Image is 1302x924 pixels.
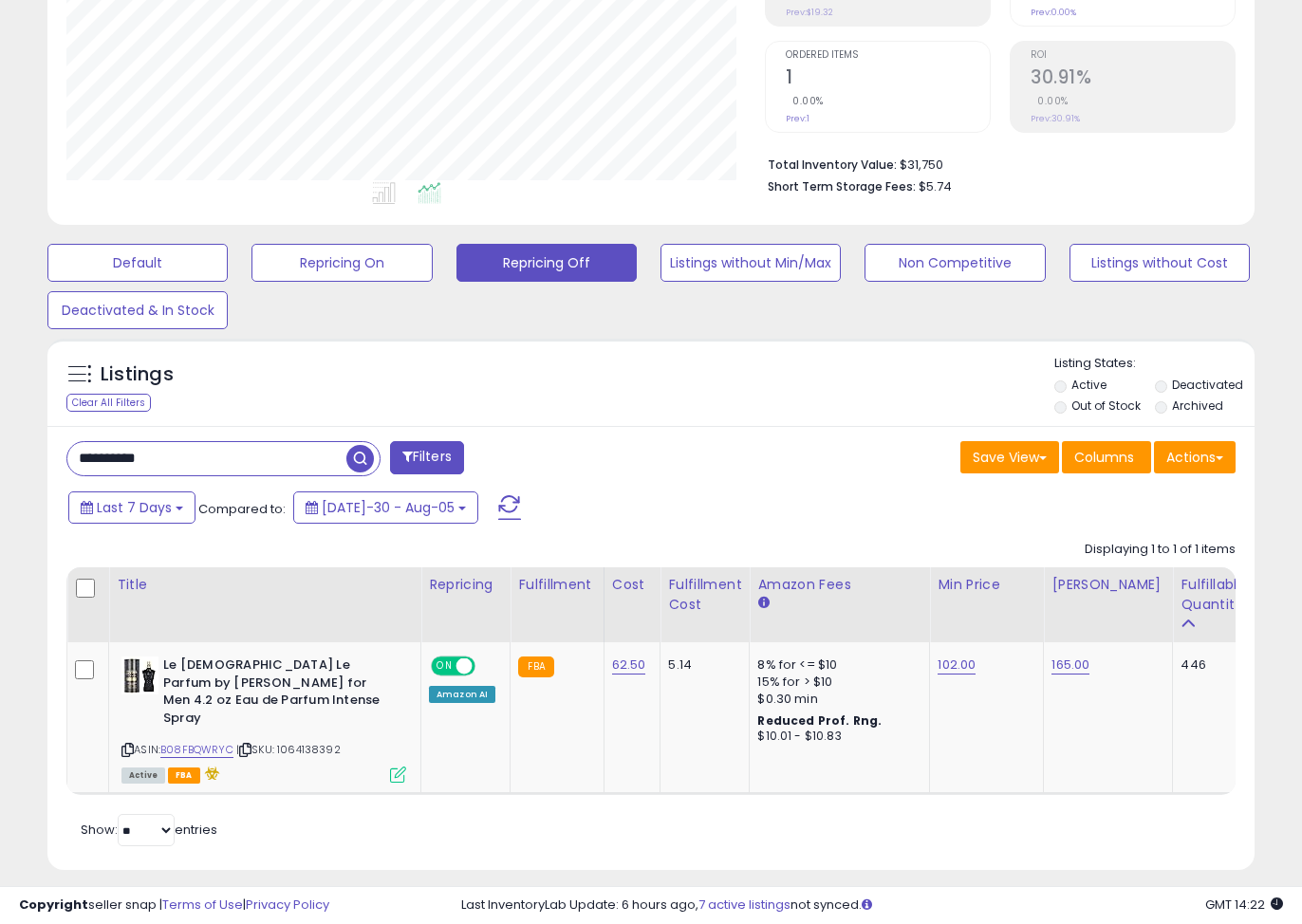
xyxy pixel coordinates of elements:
span: All listings currently available for purchase on Amazon [121,767,165,784]
span: Compared to: [198,500,286,518]
div: Clear All Filters [66,394,151,412]
small: Amazon Fees. [757,595,769,612]
div: Fulfillable Quantity [1181,575,1246,615]
span: [DATE]-30 - Aug-05 [322,498,455,517]
div: 5.14 [668,656,735,674]
span: ON [433,658,456,675]
div: 15% for > $10 [757,674,915,691]
button: Repricing Off [456,244,637,282]
label: Out of Stock [1071,397,1141,414]
b: Short Term Storage Fees: [768,178,916,194]
span: $5.74 [919,177,952,195]
small: Prev: $19.32 [786,7,833,18]
i: Click here to read more about un-synced listings. [862,898,872,911]
button: Actions [1154,441,1236,473]
strong: Copyright [19,896,88,914]
span: ROI [1031,50,1235,61]
small: 0.00% [1031,94,1069,108]
button: Listings without Min/Max [660,244,841,282]
div: 446 [1181,656,1239,674]
div: Amazon Fees [757,575,921,595]
h5: Listings [101,361,174,388]
div: Fulfillment Cost [668,575,741,615]
span: Last 7 Days [97,498,172,517]
span: Columns [1074,448,1134,467]
p: Listing States: [1054,355,1255,373]
b: Total Inventory Value: [768,157,897,173]
div: $10.01 - $10.83 [757,729,915,745]
b: Le [DEMOGRAPHIC_DATA] Le Parfum by [PERSON_NAME] for Men 4.2 oz Eau de Parfum Intense Spray [163,656,394,731]
a: 7 active listings [698,896,790,914]
button: Filters [390,441,464,474]
button: Non Competitive [865,244,1045,282]
div: Fulfillment [518,575,595,595]
label: Archived [1172,397,1223,414]
label: Deactivated [1172,377,1243,393]
small: FBA [518,656,553,677]
button: Deactivated & In Stock [47,291,228,329]
i: hazardous material [200,767,220,780]
span: | SKU: 1064138392 [236,742,341,757]
a: 165.00 [1051,656,1089,675]
span: FBA [168,767,200,784]
div: seller snap | | [19,896,329,915]
li: $31,750 [768,152,1221,175]
div: Title [117,575,413,595]
div: Min Price [938,575,1035,595]
a: 102.00 [938,656,976,675]
small: Prev: 30.91% [1031,113,1080,124]
span: Ordered Items [786,50,990,61]
button: [DATE]-30 - Aug-05 [293,491,478,524]
button: Listings without Cost [1069,244,1250,282]
div: Amazon AI [429,686,495,703]
img: 411Y27ZBqzL._SL40_.jpg [121,656,158,694]
span: OFF [473,658,503,675]
b: Reduced Prof. Rng. [757,712,882,729]
button: Repricing On [251,244,432,282]
small: Prev: 0.00% [1031,7,1076,18]
span: Show: entries [81,821,217,839]
label: Active [1071,377,1107,393]
button: Default [47,244,228,282]
div: ASIN: [121,656,406,781]
small: Prev: 1 [786,113,809,124]
h2: 30.91% [1031,66,1235,92]
span: 2025-08-13 14:22 GMT [1205,896,1283,914]
a: Privacy Policy [246,896,329,914]
a: B08FBQWRYC [160,742,233,758]
div: 8% for <= $10 [757,656,915,674]
a: Terms of Use [162,896,243,914]
div: Displaying 1 to 1 of 1 items [1085,541,1236,559]
div: [PERSON_NAME] [1051,575,1164,595]
button: Columns [1062,441,1151,473]
button: Last 7 Days [68,491,195,524]
a: 62.50 [612,656,646,675]
div: Repricing [429,575,502,595]
small: 0.00% [786,94,824,108]
button: Save View [960,441,1059,473]
div: Cost [612,575,653,595]
div: $0.30 min [757,691,915,708]
div: Last InventoryLab Update: 6 hours ago, not synced. [461,896,1283,915]
h2: 1 [786,66,990,92]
